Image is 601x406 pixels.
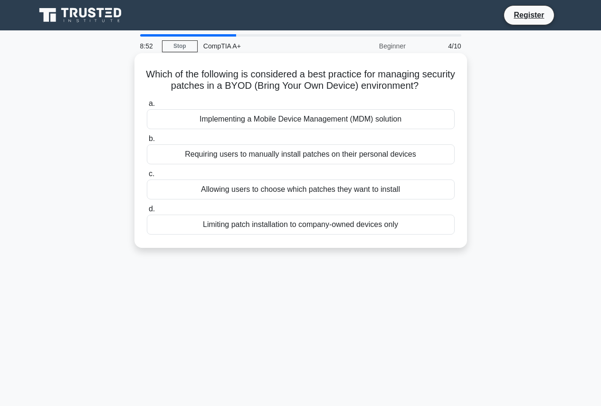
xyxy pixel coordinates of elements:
div: Allowing users to choose which patches they want to install [147,179,455,199]
h5: Which of the following is considered a best practice for managing security patches in a BYOD (Bri... [146,68,456,92]
a: Register [508,9,550,21]
div: Limiting patch installation to company-owned devices only [147,215,455,235]
span: d. [149,205,155,213]
div: Beginner [328,37,411,56]
span: c. [149,170,154,178]
div: 8:52 [134,37,162,56]
div: Implementing a Mobile Device Management (MDM) solution [147,109,455,129]
div: Requiring users to manually install patches on their personal devices [147,144,455,164]
a: Stop [162,40,198,52]
div: 4/10 [411,37,467,56]
span: a. [149,99,155,107]
div: CompTIA A+ [198,37,328,56]
span: b. [149,134,155,142]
